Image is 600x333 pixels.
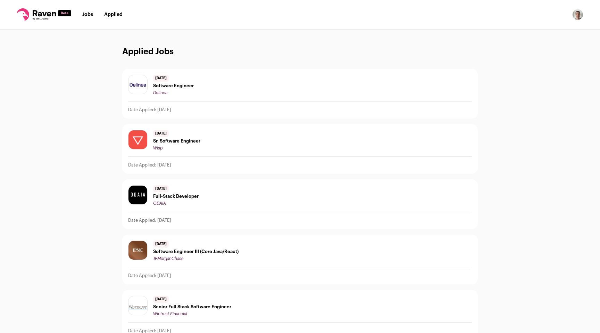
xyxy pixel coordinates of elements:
[572,9,583,20] img: 10648077-medium_jpg
[153,146,163,150] span: Wisp
[128,75,147,94] img: d34bf52b5a2bf1b8e5c68c3469f69090f58055aa5e69d63d8211241b72bce177.png
[153,91,167,95] span: Delinea
[128,130,147,149] img: 25fc36c320922c86ef8df9564d88bfe4559a002adee2519d4c91df158c536b8a.png
[572,9,583,20] button: Open dropdown
[123,124,477,173] a: [DATE] Sr. Software Engineer Wisp Date Applied: [DATE]
[153,83,194,89] span: Software Engineer
[153,312,187,316] span: Wintrust Financial
[153,304,231,310] span: Senior Full Stack Software Engineer
[82,12,93,17] a: Jobs
[128,241,147,260] img: dbf1e915ae85f37df3404b4c05d486a3b29b5bae2d38654172e6aa14fae6c07c.jpg
[104,12,123,17] a: Applied
[123,180,477,229] a: [DATE] Full-Stack Developer ODAIA Date Applied: [DATE]
[123,235,477,284] a: [DATE] Software Engineer III (Core Java/React) JPMorganChase Date Applied: [DATE]
[153,138,200,144] span: Sr. Software Engineer
[128,273,171,278] p: Date Applied: [DATE]
[128,218,171,223] p: Date Applied: [DATE]
[128,162,171,168] p: Date Applied: [DATE]
[153,296,169,303] span: [DATE]
[153,241,169,247] span: [DATE]
[128,301,147,310] img: 05e1861e377605a64670a0c9c3e12511591510ceef64d7066e0403015d756ead
[128,107,171,113] p: Date Applied: [DATE]
[123,69,477,118] a: [DATE] Software Engineer Delinea Date Applied: [DATE]
[153,130,169,137] span: [DATE]
[153,194,199,199] span: Full-Stack Developer
[153,75,169,82] span: [DATE]
[153,185,169,192] span: [DATE]
[153,257,184,261] span: JPMorganChase
[153,201,166,205] span: ODAIA
[128,186,147,204] img: e2df7299adf157cbac06d887e1bb0de891dd5b4d7eae2f59c30b2808dcf0326b.png
[153,249,239,254] span: Software Engineer III (Core Java/React)
[122,46,478,58] h1: Applied Jobs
